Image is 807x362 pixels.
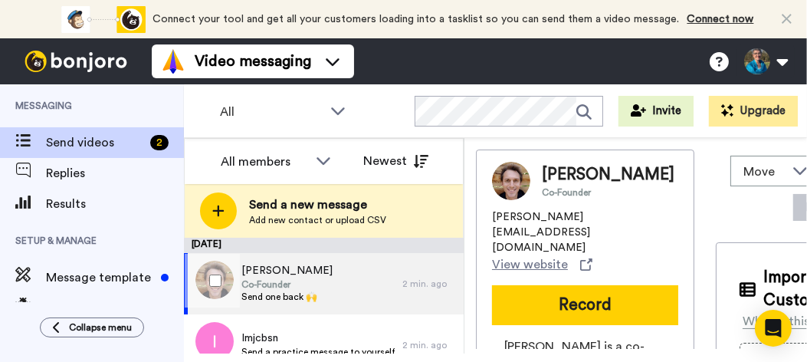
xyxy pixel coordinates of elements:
[184,238,464,253] div: [DATE]
[249,214,386,226] span: Add new contact or upload CSV
[492,255,568,274] span: View website
[492,209,678,255] span: [PERSON_NAME][EMAIL_ADDRESS][DOMAIN_NAME]
[221,153,308,171] div: All members
[195,51,311,72] span: Video messaging
[46,133,144,152] span: Send videos
[492,285,678,325] button: Record
[241,263,333,278] span: [PERSON_NAME]
[46,195,184,213] span: Results
[402,339,456,351] div: 2 min. ago
[249,196,386,214] span: Send a new message
[618,96,694,127] button: Invite
[241,331,395,346] span: Imjcbsn
[69,321,132,334] span: Collapse menu
[542,163,674,186] span: [PERSON_NAME]
[352,146,440,176] button: Newest
[743,163,785,181] span: Move
[492,255,592,274] a: View website
[161,49,185,74] img: vm-color.svg
[241,346,395,358] span: Send a practice message to yourself
[195,322,234,360] img: i.png
[46,299,155,318] span: Integrations
[755,310,792,347] div: Open Intercom Messenger
[687,14,754,25] a: Connect now
[46,164,184,183] span: Replies
[542,186,674,199] span: Co-Founder
[709,96,798,127] button: Upgrade
[402,278,456,290] div: 2 min. ago
[220,103,323,121] span: All
[18,51,133,72] img: bj-logo-header-white.svg
[153,14,680,25] span: Connect your tool and get all your customers loading into a tasklist so you can send them a video...
[40,318,144,337] button: Collapse menu
[241,278,333,291] span: Co-Founder
[61,6,146,33] div: animation
[492,162,530,200] img: Image of Adam Sayner
[241,291,333,303] span: Send one back 🙌
[46,268,155,287] span: Message template
[150,135,169,150] div: 2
